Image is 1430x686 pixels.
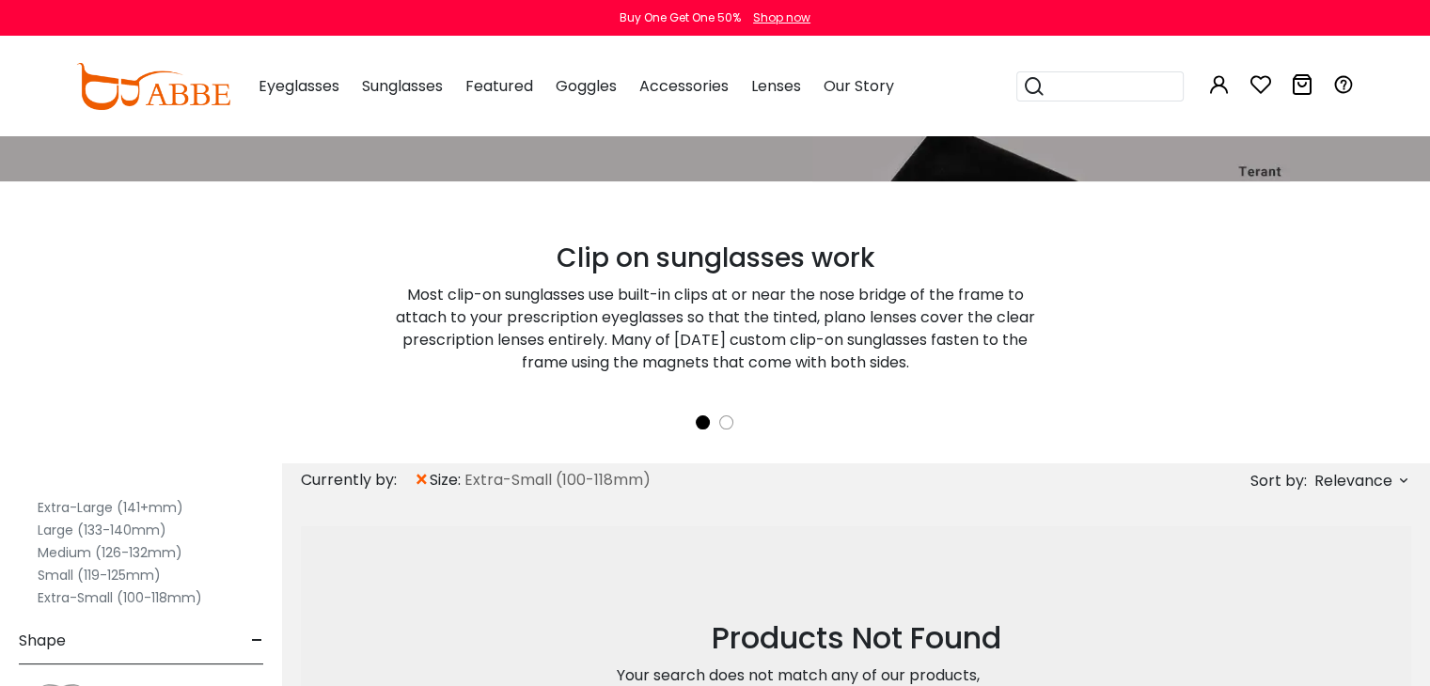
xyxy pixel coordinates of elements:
[19,618,66,663] span: Shape
[465,75,533,97] span: Featured
[38,586,202,609] label: Extra-Small (100-118mm)
[362,75,443,97] span: Sunglasses
[1314,464,1392,498] span: Relevance
[464,469,651,491] span: Extra-Small (100-118mm)
[1250,470,1307,491] span: Sort by:
[251,618,263,663] span: -
[744,9,810,25] a: Shop now
[414,463,430,497] span: ×
[824,75,894,97] span: Our Story
[301,463,414,497] div: Currently by:
[385,242,1044,274] h3: Clip on sunglasses work
[38,564,161,586] label: Small (119-125mm)
[620,9,741,26] div: Buy One Get One 50%
[639,75,729,97] span: Accessories
[385,284,1044,374] p: Most clip-on sunglasses use built-in clips at or near the nose bridge of the frame to attach to y...
[556,75,617,97] span: Goggles
[38,541,182,564] label: Medium (126-132mm)
[38,496,183,519] label: Extra-Large (141+mm)
[76,63,230,110] img: abbeglasses.com
[259,75,339,97] span: Eyeglasses
[430,469,464,491] span: size:
[753,9,810,26] div: Shop now
[617,620,1095,656] h2: Products Not Found
[751,75,801,97] span: Lenses
[38,519,166,541] label: Large (133-140mm)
